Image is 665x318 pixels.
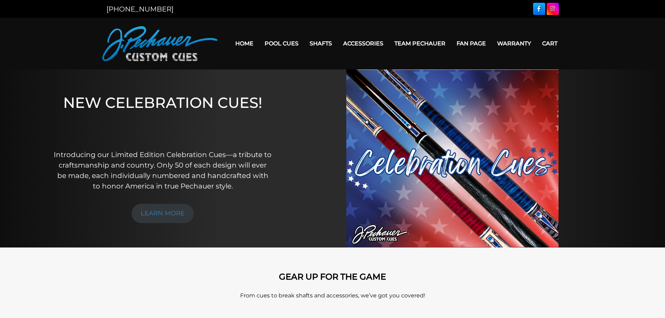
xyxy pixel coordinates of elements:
a: Team Pechauer [389,35,451,52]
img: Pechauer Custom Cues [102,26,217,61]
strong: GEAR UP FOR THE GAME [279,272,386,282]
a: Pool Cues [259,35,304,52]
a: LEARN MORE [132,204,194,223]
a: Home [230,35,259,52]
a: Warranty [492,35,537,52]
a: [PHONE_NUMBER] [106,5,173,13]
h1: NEW CELEBRATION CUES! [53,94,272,140]
a: Fan Page [451,35,492,52]
a: Shafts [304,35,338,52]
a: Accessories [338,35,389,52]
p: From cues to break shafts and accessories, we’ve got you covered! [134,291,532,300]
a: Cart [537,35,563,52]
p: Introducing our Limited Edition Celebration Cues—a tribute to craftsmanship and country. Only 50 ... [53,149,272,191]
